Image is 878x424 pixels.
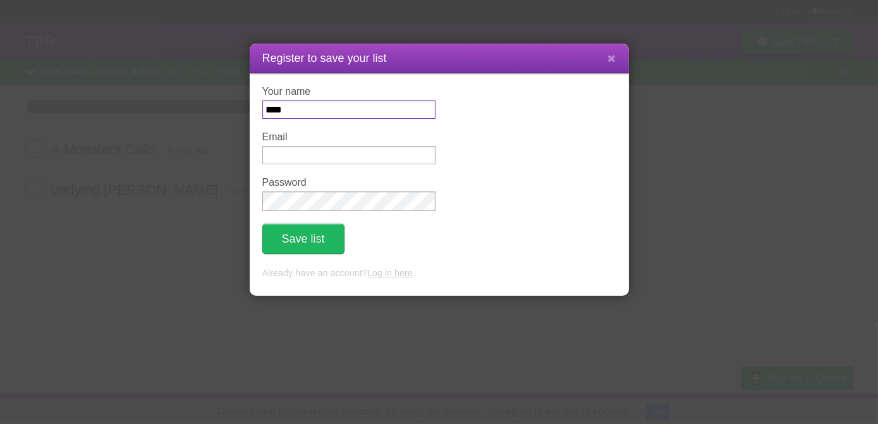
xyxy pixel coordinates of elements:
label: Your name [262,86,436,97]
label: Password [262,177,436,188]
p: Already have an account? . [262,267,616,281]
label: Email [262,131,436,143]
button: Save list [262,224,344,254]
h1: Register to save your list [262,50,616,67]
a: Log in here [367,268,413,278]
